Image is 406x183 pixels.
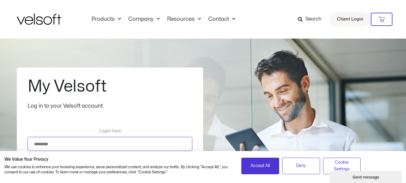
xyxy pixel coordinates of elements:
[305,15,322,23] span: Search
[296,162,306,169] span: Deny
[327,159,357,173] span: Cookie Settings
[329,12,371,27] a: Client Login
[251,162,270,169] span: Accept All
[88,16,125,23] a: ProductsMenu Toggle
[5,165,232,175] p: We use cookies to enhance your browsing experience, serve personalized content, and analyze our t...
[163,16,205,23] a: ResourcesMenu Toggle
[28,78,191,95] h2: My Velsoft
[298,14,326,24] a: Search
[88,16,239,23] nav: Menu
[17,14,61,25] img: Velsoft Training Materials
[330,170,403,183] iframe: chat widget
[323,158,361,174] button: Adjust cookie preferences
[5,157,232,162] h2: We Value Your Privacy
[282,158,320,174] button: Deny all cookies
[241,158,279,174] button: Accept all cookies
[99,129,121,133] span: Login here
[205,16,239,23] a: ContactMenu Toggle
[337,15,363,23] span: Client Login
[28,102,192,110] div: Log in to your Velsoft account.
[125,16,163,23] a: CompanyMenu Toggle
